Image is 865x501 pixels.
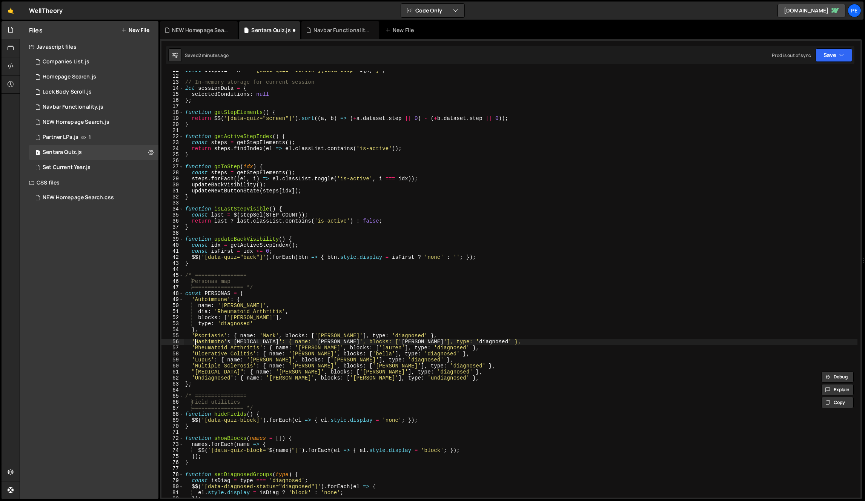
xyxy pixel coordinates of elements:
div: 30 [161,182,184,188]
div: 15879/45981.js [29,145,158,160]
button: Code Only [401,4,464,17]
a: Pe [848,4,861,17]
div: 21 [161,128,184,134]
div: 71 [161,429,184,435]
a: [DOMAIN_NAME] [777,4,845,17]
div: 46 [161,278,184,284]
button: New File [121,27,149,33]
div: 68 [161,411,184,417]
div: 15879/44964.js [29,69,158,85]
div: 73 [161,441,184,447]
div: Partner LPs.js [43,134,78,141]
div: Navbar Functionality.js [43,104,103,111]
div: 61 [161,369,184,375]
div: 14 [161,85,184,91]
div: 66 [161,399,184,405]
div: WellTheory [29,6,63,15]
div: 16 [161,97,184,103]
div: Homepage Search.js [43,74,96,80]
div: 36 [161,218,184,224]
div: Set Current Year.js [43,164,91,171]
div: 58 [161,351,184,357]
span: 1 [89,134,91,140]
a: 🤙 [2,2,20,20]
div: Navbar Functionality.js [313,26,370,34]
div: 31 [161,188,184,194]
div: 42 [161,254,184,260]
div: 65 [161,393,184,399]
div: 13 [161,79,184,85]
div: 50 [161,303,184,309]
div: New File [385,26,417,34]
div: NEW Homepage Search.js [43,119,109,126]
div: Prod is out of sync [772,52,811,58]
div: 15 [161,91,184,97]
div: 20 [161,121,184,128]
div: Sentara Quiz.js [251,26,290,34]
button: Copy [821,397,854,408]
div: 29 [161,176,184,182]
div: 63 [161,381,184,387]
div: 79 [161,478,184,484]
div: 15879/44969.css [29,190,158,205]
div: CSS files [20,175,158,190]
div: 37 [161,224,184,230]
div: Companies List.js [43,58,89,65]
div: 47 [161,284,184,290]
div: 25 [161,152,184,158]
h2: Files [29,26,43,34]
div: 32 [161,194,184,200]
div: 76 [161,460,184,466]
div: 62 [161,375,184,381]
div: Javascript files [20,39,158,54]
div: 34 [161,206,184,212]
div: 56 [161,339,184,345]
div: NEW Homepage Search.css [172,26,229,34]
div: 49 [161,297,184,303]
span: 1 [35,150,40,156]
div: 26 [161,158,184,164]
div: 15879/45902.js [29,100,158,115]
div: 41 [161,248,184,254]
div: 77 [161,466,184,472]
div: 23 [161,140,184,146]
div: 22 [161,134,184,140]
div: 2 minutes ago [198,52,229,58]
div: 15879/44968.js [29,115,158,130]
div: 80 [161,484,184,490]
div: 35 [161,212,184,218]
div: 72 [161,435,184,441]
div: 27 [161,164,184,170]
div: Sentara Quiz.js [43,149,82,156]
div: 51 [161,309,184,315]
div: 12 [161,73,184,79]
div: 19 [161,115,184,121]
div: 59 [161,357,184,363]
button: Save [816,48,852,62]
div: 28 [161,170,184,176]
div: 24 [161,146,184,152]
div: 55 [161,333,184,339]
button: Explain [821,384,854,395]
div: 17 [161,103,184,109]
div: 18 [161,109,184,115]
div: 40 [161,242,184,248]
div: 54 [161,327,184,333]
div: 69 [161,417,184,423]
div: 57 [161,345,184,351]
div: 15879/42362.js [29,85,158,100]
div: 38 [161,230,184,236]
div: 15879/44963.js [29,130,158,145]
div: 70 [161,423,184,429]
div: 60 [161,363,184,369]
div: 64 [161,387,184,393]
div: 45 [161,272,184,278]
div: 74 [161,447,184,453]
div: 39 [161,236,184,242]
div: 33 [161,200,184,206]
div: NEW Homepage Search.css [43,194,114,201]
div: 52 [161,315,184,321]
div: 81 [161,490,184,496]
div: 67 [161,405,184,411]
